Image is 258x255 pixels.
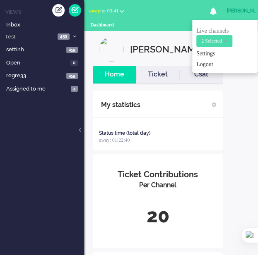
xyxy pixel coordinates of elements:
span: Open [6,59,68,67]
a: settinh 459 [5,45,84,54]
span: 459 [66,47,78,53]
div: Ticket Contributions [99,169,217,181]
a: Home [93,70,136,79]
div: [PERSON_NAME] [227,7,258,15]
a: Inbox [5,20,84,29]
a: Assigned to me 4 [5,84,84,93]
span: 459 [66,73,78,79]
span: 4 [71,86,78,92]
button: 2 Selected [196,35,232,47]
a: Open 0 [5,58,84,67]
span: 459 [58,33,70,40]
span: away [89,8,100,14]
a: Settings [196,50,253,58]
li: awayfor 03:41 [84,2,146,20]
span: Assigned to me [6,85,68,93]
li: Views [5,8,84,15]
img: profilePicture [99,37,124,62]
span: settinh [6,46,64,54]
span: 2 Selected [201,38,222,44]
span: Inbox [6,21,84,29]
div: Per Channel [99,181,217,190]
li: Ticket [136,66,180,83]
span: 0 [70,60,78,66]
li: Csat [179,66,223,83]
span: Dashboard [90,21,114,29]
a: regre33 459 [5,71,84,80]
span: test [5,33,55,41]
span: away: 01:22:40 [99,137,130,143]
div: Status time (total day) [99,130,151,137]
div: My statistics [101,97,140,113]
li: Home [93,66,136,83]
a: Logout [196,60,253,69]
div: Create ticket [52,4,65,17]
a: Quick Ticket [69,4,81,17]
span: Live channels [196,28,232,44]
div: [PERSON_NAME] [130,37,203,62]
span: regre33 [6,72,64,80]
a: Ticket [136,70,180,79]
div: 20 [99,203,217,230]
button: awayfor 03:41 [84,5,129,17]
span: for 03:41 [89,8,118,14]
a: Csat [179,70,223,79]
